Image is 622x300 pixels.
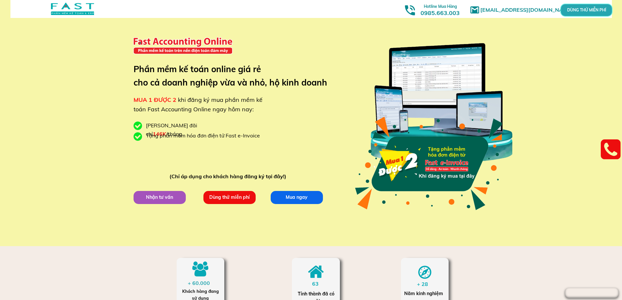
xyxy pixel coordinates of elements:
p: Dùng thử miễn phí [203,191,256,204]
div: + 60.000 [188,279,213,288]
div: 63 [312,280,325,288]
h3: 0985.663.003 [413,2,467,16]
span: 146K [153,131,166,137]
span: khi đăng ký mua phần mềm kế toán Fast Accounting Online ngay hôm nay: [134,96,263,113]
p: Nhận tư vấn [134,191,186,204]
div: Tặng phần mềm hóa đơn điện tử Fast e-Invoice [146,132,265,140]
div: (Chỉ áp dụng cho khách hàng đăng ký tại đây!) [169,172,289,181]
div: + 28 [417,280,434,289]
div: [PERSON_NAME] đãi chỉ /tháng [146,121,231,138]
div: Năm kinh nghiệm [404,290,445,297]
p: Mua ngay [271,191,323,204]
h3: Phần mềm kế toán online giá rẻ cho cả doanh nghiệp vừa và nhỏ, hộ kinh doanh [134,62,337,89]
span: MUA 1 ĐƯỢC 2 [134,96,176,103]
span: Hotline Mua Hàng [424,4,457,9]
h1: [EMAIL_ADDRESS][DOMAIN_NAME] [480,6,577,14]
